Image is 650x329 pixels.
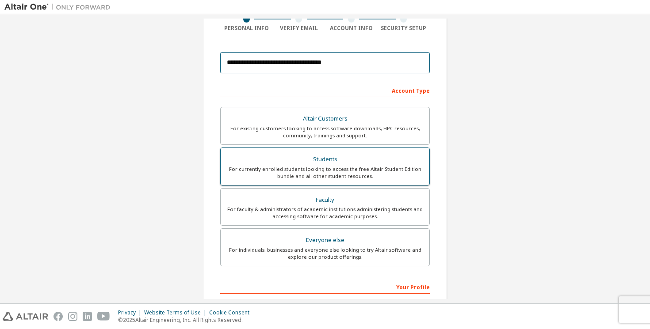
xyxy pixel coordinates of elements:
label: Last Name [328,298,430,305]
div: Your Profile [220,280,430,294]
div: Everyone else [226,234,424,246]
img: youtube.svg [97,312,110,321]
div: Website Terms of Use [144,309,209,316]
img: altair_logo.svg [3,312,48,321]
div: Altair Customers [226,113,424,125]
div: Security Setup [378,25,430,32]
div: Verify Email [273,25,325,32]
div: Students [226,153,424,166]
div: Personal Info [220,25,273,32]
img: linkedin.svg [83,312,92,321]
img: instagram.svg [68,312,77,321]
div: Privacy [118,309,144,316]
div: Account Info [325,25,378,32]
img: facebook.svg [54,312,63,321]
div: Account Type [220,83,430,97]
label: First Name [220,298,322,305]
div: For individuals, businesses and everyone else looking to try Altair software and explore our prod... [226,246,424,261]
div: Cookie Consent [209,309,255,316]
div: For existing customers looking to access software downloads, HPC resources, community, trainings ... [226,125,424,139]
div: Faculty [226,194,424,206]
div: For currently enrolled students looking to access the free Altair Student Edition bundle and all ... [226,166,424,180]
div: For faculty & administrators of academic institutions administering students and accessing softwa... [226,206,424,220]
img: Altair One [4,3,115,11]
p: © 2025 Altair Engineering, Inc. All Rights Reserved. [118,316,255,324]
